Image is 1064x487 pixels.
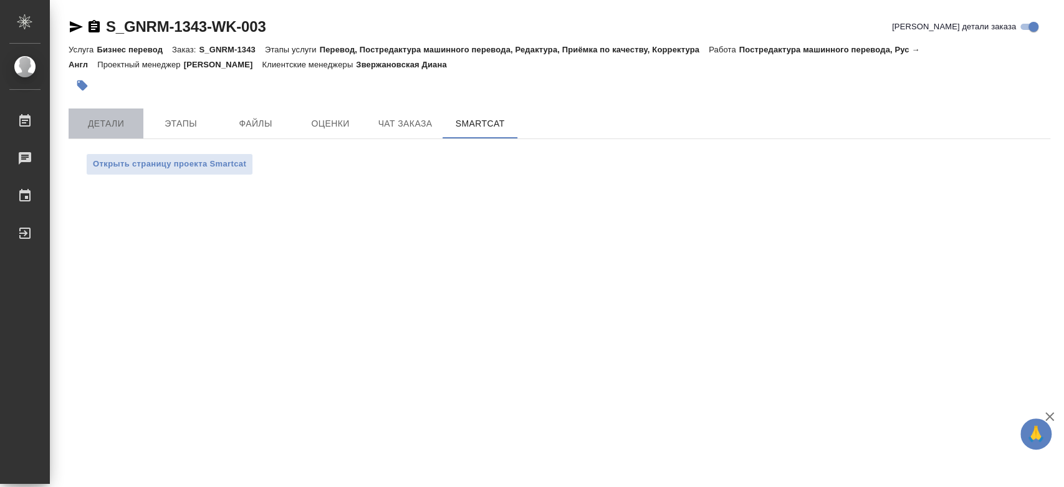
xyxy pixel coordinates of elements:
[226,116,285,132] span: Файлы
[1020,418,1052,450] button: 🙏
[709,45,739,54] p: Работа
[892,21,1016,33] span: [PERSON_NAME] детали заказа
[69,72,96,99] button: Добавить тэг
[69,19,84,34] button: Скопировать ссылку для ЯМессенджера
[1025,421,1047,447] span: 🙏
[450,116,510,132] span: SmartCat
[199,45,264,54] p: S_GNRM-1343
[172,45,199,54] p: Заказ:
[87,19,102,34] button: Скопировать ссылку
[69,45,97,54] p: Услуга
[76,116,136,132] span: Детали
[106,18,266,35] a: S_GNRM-1343-WK-003
[262,60,357,69] p: Клиентские менеджеры
[93,157,246,171] span: Открыть страницу проекта Smartcat
[300,116,360,132] span: Оценки
[320,45,709,54] p: Перевод, Постредактура машинного перевода, Редактура, Приёмка по качеству, Корректура
[184,60,262,69] p: [PERSON_NAME]
[86,153,253,175] button: Открыть страницу проекта Smartcat
[97,60,183,69] p: Проектный менеджер
[265,45,320,54] p: Этапы услуги
[151,116,211,132] span: Этапы
[375,116,435,132] span: Чат заказа
[97,45,172,54] p: Бизнес перевод
[356,60,456,69] p: Звержановская Диана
